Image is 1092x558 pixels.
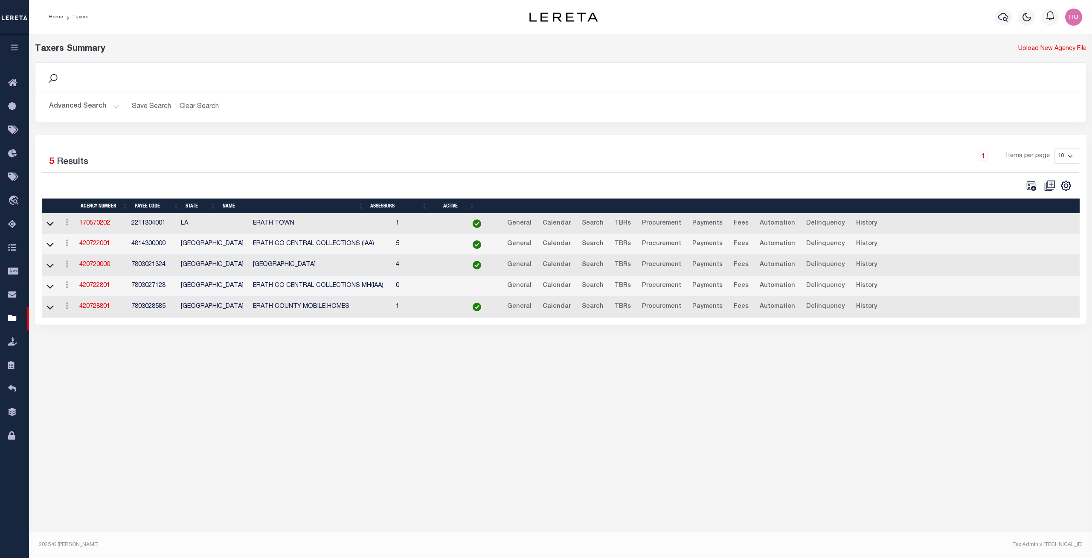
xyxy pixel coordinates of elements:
[578,279,607,293] a: Search
[852,237,881,251] a: History
[49,158,54,167] span: 5
[392,234,454,255] td: 5
[478,199,1080,213] th: &nbsp;
[688,217,726,231] a: Payments
[128,276,177,297] td: 7803027128
[611,300,635,314] a: TBRs
[127,98,176,115] button: Save Search
[503,300,535,314] a: General
[250,213,392,234] td: ERATH TOWN
[539,300,575,314] a: Calendar
[250,234,392,255] td: ERATH CO CENTRAL COLLECTIONS (IAA)
[79,262,110,268] a: 420720000
[131,199,182,213] th: Payee Code: activate to sort column ascending
[611,258,635,272] a: TBRs
[730,237,752,251] a: Fees
[79,220,110,226] a: 170570202
[578,237,607,251] a: Search
[250,255,392,276] td: [GEOGRAPHIC_DATA]
[473,240,481,249] img: check-icon-green.svg
[473,219,481,228] img: check-icon-green.svg
[177,255,250,276] td: [GEOGRAPHIC_DATA]
[503,237,535,251] a: General
[852,258,881,272] a: History
[77,199,131,213] th: Agency Number: activate to sort column ascending
[182,199,219,213] th: State: activate to sort column ascending
[802,237,849,251] a: Delinquency
[756,258,799,272] a: Automation
[177,297,250,318] td: [GEOGRAPHIC_DATA]
[177,234,250,255] td: [GEOGRAPHIC_DATA]
[539,279,575,293] a: Calendar
[638,279,685,293] a: Procurement
[688,237,726,251] a: Payments
[730,300,752,314] a: Fees
[473,261,481,269] img: check-icon-green.svg
[219,199,367,213] th: Name: activate to sort column ascending
[756,237,799,251] a: Automation
[638,217,685,231] a: Procurement
[177,276,250,297] td: [GEOGRAPHIC_DATA]
[392,255,454,276] td: 4
[688,279,726,293] a: Payments
[979,152,988,161] a: 1
[578,300,607,314] a: Search
[611,217,635,231] a: TBRs
[578,258,607,272] a: Search
[756,300,799,314] a: Automation
[852,300,881,314] a: History
[63,13,89,21] li: Taxers
[756,217,799,231] a: Automation
[392,276,454,297] td: 0
[430,199,478,213] th: Active: activate to sort column ascending
[367,199,430,213] th: Assessors: activate to sort column ascending
[392,213,454,234] td: 1
[392,297,454,318] td: 1
[802,217,849,231] a: Delinquency
[1018,44,1086,54] a: Upload New Agency File
[503,217,535,231] a: General
[730,217,752,231] a: Fees
[79,304,110,310] a: 420728801
[852,279,881,293] a: History
[539,258,575,272] a: Calendar
[79,241,110,247] a: 420722001
[1065,9,1082,26] img: svg+xml;base64,PHN2ZyB4bWxucz0iaHR0cDovL3d3dy53My5vcmcvMjAwMC9zdmciIHBvaW50ZXItZXZlbnRzPSJub25lIi...
[852,217,881,231] a: History
[35,43,820,56] div: Taxers Summary
[688,258,726,272] a: Payments
[529,12,598,22] img: logo-dark.svg
[128,297,177,318] td: 7803028585
[79,283,110,289] a: 420722801
[802,300,849,314] a: Delinquency
[730,258,752,272] a: Fees
[250,276,392,297] td: ERATH CO CENTRAL COLLECTIONS MH(IAA)
[578,217,607,231] a: Search
[802,279,849,293] a: Delinquency
[688,300,726,314] a: Payments
[128,234,177,255] td: 4814300000
[756,279,799,293] a: Automation
[49,98,120,115] button: Advanced Search
[730,279,752,293] a: Fees
[176,98,223,115] button: Clear Search
[638,300,685,314] a: Procurement
[539,217,575,231] a: Calendar
[539,237,575,251] a: Calendar
[802,258,849,272] a: Delinquency
[177,213,250,234] td: LA
[611,279,635,293] a: TBRs
[128,255,177,276] td: 7803021324
[638,258,685,272] a: Procurement
[250,297,392,318] td: ERATH COUNTY MOBILE HOMES
[503,258,535,272] a: General
[503,279,535,293] a: General
[128,213,177,234] td: 2211304001
[1006,152,1050,161] span: Items per page
[49,15,63,20] a: Home
[473,303,481,311] img: check-icon-green.svg
[8,196,22,207] i: travel_explore
[57,155,88,169] label: Results
[611,237,635,251] a: TBRs
[638,237,685,251] a: Procurement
